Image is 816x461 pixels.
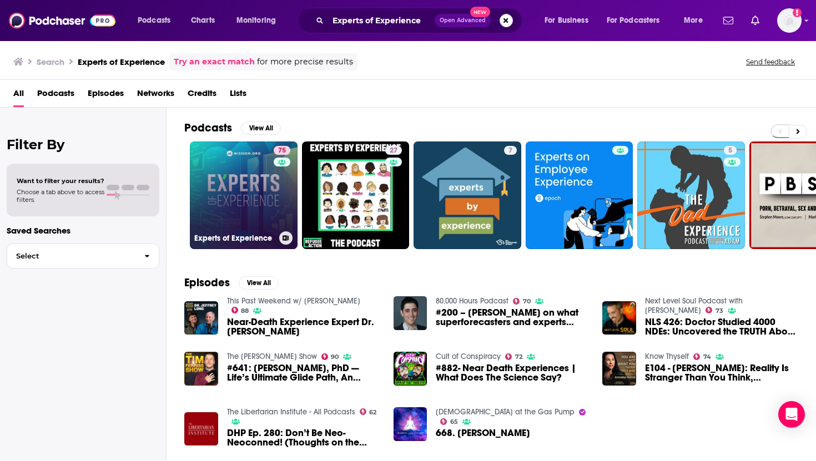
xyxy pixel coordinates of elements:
[184,301,218,335] img: Near-Death Experience Expert Dr. Jeffrey Long
[515,354,522,359] span: 72
[793,8,802,17] svg: Add a profile image
[684,13,703,28] span: More
[328,12,435,29] input: Search podcasts, credits, & more...
[508,145,512,156] span: 7
[7,225,159,236] p: Saved Searches
[274,146,290,155] a: 75
[184,412,218,446] img: DHP Ep. 280: Don’t Be Neo-Neoconned! (Thoughts on the Dave Smith/Douglas Murray Debate)
[130,12,185,29] button: open menu
[7,252,135,260] span: Select
[390,145,397,156] span: 27
[321,353,339,360] a: 90
[435,14,491,27] button: Open AdvancedNew
[436,428,530,438] span: 668. [PERSON_NAME]
[37,84,74,107] span: Podcasts
[719,11,738,30] a: Show notifications dropdown
[728,145,732,156] span: 5
[302,141,410,249] a: 27
[236,13,276,28] span: Monitoring
[184,276,279,290] a: EpisodesView All
[227,352,317,361] a: The Tim Ferriss Show
[230,84,246,107] span: Lists
[645,317,798,336] span: NLS 426: Doctor Studied 4000 NDEs: Uncovered the TRUTH About Near Death Experiences with Dr. [PER...
[190,141,298,249] a: 75Experts of Experience
[645,363,798,382] span: E104 - [PERSON_NAME]: Reality Is Stranger Than You Think, Consciousness, Perception, Free Will, A...
[227,428,380,447] a: DHP Ep. 280: Don’t Be Neo-Neoconned! (Thoughts on the Dave Smith/Douglas Murray Debate)
[436,296,508,306] a: 80,000 Hours Podcast
[394,296,427,330] img: #200 – Ezra Karger on what superforecasters and experts think about existential risks
[184,276,230,290] h2: Episodes
[137,84,174,107] a: Networks
[227,363,380,382] a: #641: Roland Griffiths, PhD — Life’s Ultimate Glide Path, An Unexpected Stage IV Diagnosis, Facin...
[450,419,458,424] span: 65
[138,13,170,28] span: Podcasts
[227,317,380,336] a: Near-Death Experience Expert Dr. Jeffrey Long
[17,177,104,185] span: Want to filter your results?
[184,12,221,29] a: Charts
[504,146,517,155] a: 7
[394,407,427,441] img: 668. Anastasia Wesselink Moellering
[436,428,530,438] a: 668. Anastasia Wesselink Moellering
[505,353,522,360] a: 72
[414,141,521,249] a: 7
[88,84,124,107] a: Episodes
[184,121,281,135] a: PodcastsView All
[227,296,360,306] a: This Past Weekend w/ Theo Von
[645,363,798,382] a: E104 - Annaka Harris: Reality Is Stranger Than You Think, Consciousness, Perception, Free Will, A...
[747,11,764,30] a: Show notifications dropdown
[440,18,486,23] span: Open Advanced
[607,13,660,28] span: For Podcasters
[645,317,798,336] a: NLS 426: Doctor Studied 4000 NDEs: Uncovered the TRUTH About Near Death Experiences with Dr. Jeff...
[777,8,802,33] span: Logged in as kkitamorn
[78,57,165,67] h3: Experts of Experience
[436,352,501,361] a: Cult of Conspiracy
[470,7,490,17] span: New
[645,352,689,361] a: Know Thyself
[602,352,636,386] img: E104 - Annaka Harris: Reality Is Stranger Than You Think, Consciousness, Perception, Free Will, A...
[257,55,353,68] span: for more precise results
[369,410,376,415] span: 62
[385,146,402,155] a: 27
[227,407,355,417] a: The Libertarian Institute - All Podcasts
[602,301,636,335] img: NLS 426: Doctor Studied 4000 NDEs: Uncovered the TRUTH About Near Death Experiences with Dr. Jeff...
[231,307,249,313] a: 88
[545,13,588,28] span: For Business
[37,57,64,67] h3: Search
[227,363,380,382] span: #641: [PERSON_NAME], PhD — Life’s Ultimate Glide Path, An Unexpected Stage IV Diagnosis, Facing D...
[241,308,249,313] span: 88
[706,307,723,313] a: 73
[600,12,676,29] button: open menu
[241,121,281,135] button: View All
[436,308,589,327] a: #200 – Ezra Karger on what superforecasters and experts think about existential risks
[191,13,215,28] span: Charts
[9,10,115,31] img: Podchaser - Follow, Share and Rate Podcasts
[184,352,218,386] img: #641: Roland Griffiths, PhD — Life’s Ultimate Glide Path, An Unexpected Stage IV Diagnosis, Facin...
[676,12,717,29] button: open menu
[278,145,286,156] span: 75
[513,298,531,305] a: 70
[227,428,380,447] span: DHP Ep. 280: Don’t Be Neo-Neoconned! (Thoughts on the [PERSON_NAME]/[PERSON_NAME] Debate)
[194,234,275,243] h3: Experts of Experience
[331,354,339,359] span: 90
[7,136,159,153] h2: Filter By
[637,141,745,249] a: 5
[436,363,589,382] a: #882- Near Death Experiences | What Does The Science Say?
[436,407,575,417] a: Buddha at the Gas Pump
[743,57,798,67] button: Send feedback
[17,188,104,204] span: Choose a tab above to access filters.
[778,401,805,428] div: Open Intercom Messenger
[436,308,589,327] span: #200 – [PERSON_NAME] on what superforecasters and experts think about existential risks
[13,84,24,107] a: All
